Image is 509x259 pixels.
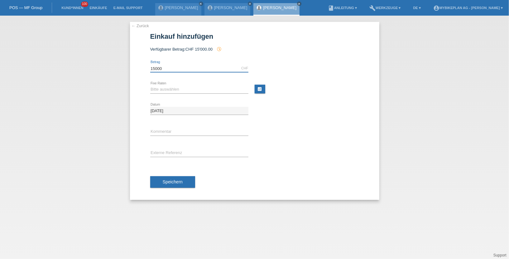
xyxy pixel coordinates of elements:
button: Speichern [150,176,195,188]
a: close [248,2,252,6]
a: [PERSON_NAME] [214,5,247,10]
span: CHF 15'000.00 [185,47,213,52]
a: Support [493,253,507,257]
i: book [328,5,334,11]
i: build [369,5,376,11]
a: [PERSON_NAME] [165,5,198,10]
a: DE ▾ [410,6,424,10]
a: [PERSON_NAME] [263,5,296,10]
i: close [298,2,301,5]
a: account_circleMybikeplan AG - [PERSON_NAME] ▾ [430,6,506,10]
a: Einkäufe [86,6,110,10]
a: calculate [255,85,265,93]
a: E-Mail Support [110,6,146,10]
div: Verfügbarer Betrag: [150,47,359,52]
i: close [248,2,252,5]
i: close [199,2,203,5]
span: 100 [81,2,89,7]
a: POS — MF Group [9,5,42,10]
span: Speichern [163,179,183,184]
h1: Einkauf hinzufügen [150,32,359,40]
i: account_circle [433,5,439,11]
a: Kund*innen [58,6,86,10]
a: ← Zurück [132,23,149,28]
i: calculate [257,87,262,92]
a: close [199,2,203,6]
i: history_toggle_off [217,47,222,52]
a: buildWerkzeuge ▾ [366,6,404,10]
div: CHF [241,66,248,70]
span: Seit der Autorisierung wurde ein Einkauf hinzugefügt, welcher eine zukünftige Autorisierung und d... [214,47,222,52]
a: bookAnleitung ▾ [325,6,360,10]
a: close [297,2,301,6]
